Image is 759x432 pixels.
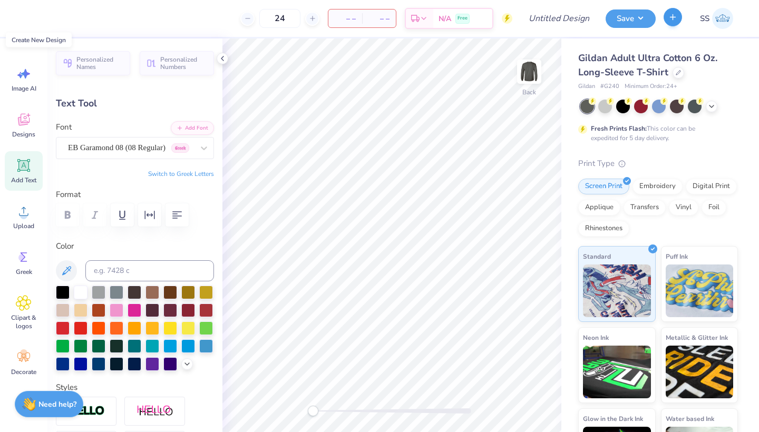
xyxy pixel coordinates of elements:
button: Save [606,9,656,28]
label: Format [56,189,214,201]
span: Gildan Adult Ultra Cotton 6 Oz. Long-Sleeve T-Shirt [578,52,717,78]
span: Metallic & Glitter Ink [666,332,728,343]
div: This color can be expedited for 5 day delivery. [591,124,721,143]
div: Create New Design [6,33,72,47]
strong: Fresh Prints Flash: [591,124,647,133]
span: Clipart & logos [6,313,41,330]
button: Personalized Names [56,51,130,75]
div: Accessibility label [308,406,318,416]
span: SS [700,13,709,25]
span: # G240 [600,82,619,91]
input: – – [259,9,300,28]
img: Shadow [137,405,173,418]
span: Personalized Numbers [160,56,208,71]
span: Glow in the Dark Ink [583,413,643,424]
span: Neon Ink [583,332,609,343]
span: N/A [439,13,451,24]
span: Puff Ink [666,251,688,262]
span: Free [458,15,468,22]
input: e.g. 7428 c [85,260,214,281]
div: Embroidery [632,179,683,194]
input: Untitled Design [520,8,598,29]
div: Text Tool [56,96,214,111]
span: Water based Ink [666,413,714,424]
div: Digital Print [686,179,737,194]
label: Color [56,240,214,252]
span: Decorate [11,368,36,376]
span: Add Text [11,176,36,184]
button: Switch to Greek Letters [148,170,214,178]
div: Print Type [578,158,738,170]
span: Greek [16,268,32,276]
img: Back [519,61,540,82]
div: Rhinestones [578,221,629,237]
span: – – [335,13,356,24]
div: Applique [578,200,620,215]
div: Foil [702,200,726,215]
span: – – [368,13,390,24]
div: Screen Print [578,179,629,194]
span: Personalized Names [76,56,124,71]
img: Neon Ink [583,346,651,398]
strong: Need help? [38,399,76,409]
div: Vinyl [669,200,698,215]
span: Gildan [578,82,595,91]
button: Add Font [171,121,214,135]
img: Stroke [68,405,105,417]
img: Standard [583,264,651,317]
div: Back [522,87,536,97]
label: Font [56,121,72,133]
span: Image AI [12,84,36,93]
span: Upload [13,222,34,230]
label: Styles [56,381,77,394]
img: Savannah Snape [712,8,733,29]
a: SS [695,8,738,29]
span: Minimum Order: 24 + [625,82,677,91]
span: Designs [12,130,35,139]
img: Puff Ink [666,264,734,317]
span: Standard [583,251,611,262]
button: Personalized Numbers [140,51,214,75]
img: Metallic & Glitter Ink [666,346,734,398]
div: Transfers [624,200,666,215]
